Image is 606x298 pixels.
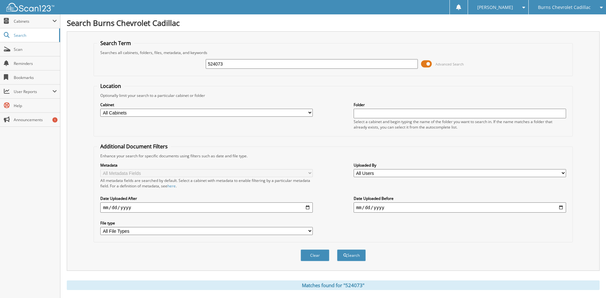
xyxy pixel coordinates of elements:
[100,178,313,189] div: All metadata fields are searched by default. Select a cabinet with metadata to enable filtering b...
[354,119,566,130] div: Select a cabinet and begin typing the name of the folder you want to search in. If the name match...
[14,89,52,94] span: User Reports
[100,202,313,213] input: start
[14,117,57,122] span: Announcements
[167,183,176,189] a: here
[477,5,513,9] span: [PERSON_NAME]
[14,61,57,66] span: Reminders
[97,82,124,90] legend: Location
[52,117,58,122] div: 1
[337,249,366,261] button: Search
[435,62,464,67] span: Advanced Search
[354,102,566,107] label: Folder
[14,19,52,24] span: Cabinets
[6,3,54,12] img: scan123-logo-white.svg
[97,93,569,98] div: Optionally limit your search to a particular cabinet or folder
[354,196,566,201] label: Date Uploaded Before
[354,162,566,168] label: Uploaded By
[67,18,600,28] h1: Search Burns Chevrolet Cadillac
[538,5,591,9] span: Burns Chevrolet Cadillac
[97,153,569,159] div: Enhance your search for specific documents using filters such as date and file type.
[97,143,171,150] legend: Additional Document Filters
[100,162,313,168] label: Metadata
[100,102,313,107] label: Cabinet
[97,40,134,47] legend: Search Term
[14,47,57,52] span: Scan
[14,75,57,80] span: Bookmarks
[354,202,566,213] input: end
[301,249,329,261] button: Clear
[67,280,600,290] div: Matches found for "524073"
[100,196,313,201] label: Date Uploaded After
[14,33,56,38] span: Search
[97,50,569,55] div: Searches all cabinets, folders, files, metadata, and keywords
[100,220,313,226] label: File type
[14,103,57,108] span: Help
